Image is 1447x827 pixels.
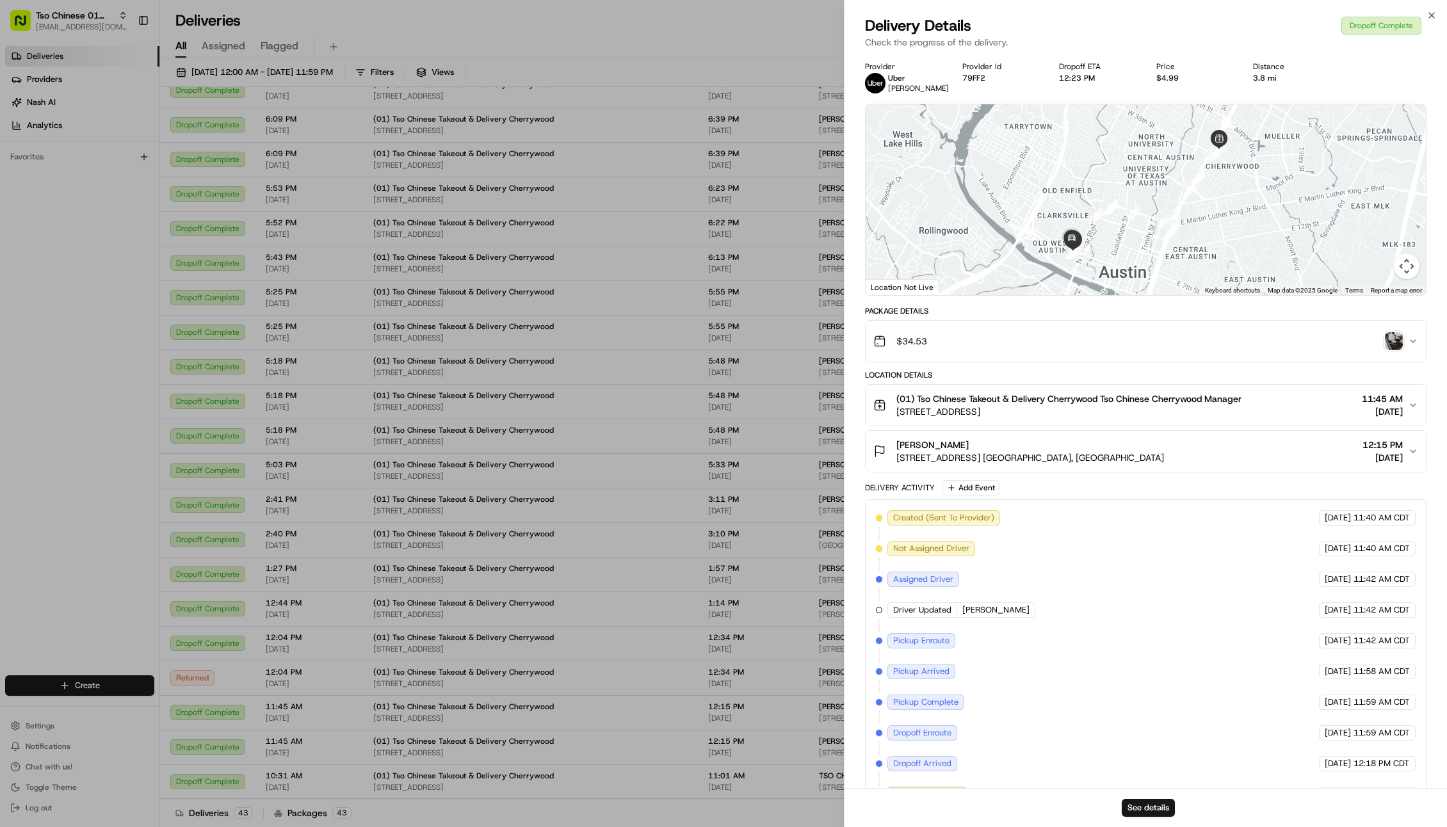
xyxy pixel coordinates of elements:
div: Price [1156,61,1233,72]
span: 11:42 AM CDT [1354,635,1410,646]
span: 12:15 PM [1362,438,1403,451]
button: Add Event [942,480,999,495]
span: [DATE] [1325,696,1351,708]
span: [STREET_ADDRESS] [GEOGRAPHIC_DATA], [GEOGRAPHIC_DATA] [896,451,1164,464]
a: Open this area in Google Maps (opens a new window) [869,278,911,295]
div: 12:23 PM [1059,73,1135,83]
span: 11:59 AM CDT [1354,727,1410,739]
div: We're available if you need us! [44,136,162,146]
div: 💻 [108,188,118,198]
div: Location Not Live [866,279,939,295]
div: 20 [1065,245,1079,259]
a: Terms (opens in new tab) [1345,287,1363,294]
span: Pickup Complete [893,696,958,708]
div: 📗 [13,188,23,198]
span: [PERSON_NAME] [896,438,969,451]
div: 3.8 mi [1253,73,1329,83]
span: 11:40 AM CDT [1354,543,1410,554]
span: Pickup Enroute [893,635,950,646]
span: Not Assigned Driver [893,543,969,554]
a: Report a map error [1371,287,1422,294]
span: [DATE] [1325,604,1351,616]
button: (01) Tso Chinese Takeout & Delivery Cherrywood Tso Chinese Cherrywood Manager[STREET_ADDRESS]11:4... [866,385,1426,426]
button: Keyboard shortcuts [1205,286,1260,295]
div: 18 [1076,244,1090,258]
span: [DATE] [1325,635,1351,646]
span: 11:40 AM CDT [1354,512,1410,524]
span: 11:42 AM CDT [1354,574,1410,585]
div: 6 [1163,225,1177,239]
a: 📗Knowledge Base [8,181,103,204]
span: [DATE] [1362,405,1403,418]
span: Created (Sent To Provider) [893,512,994,524]
span: [DATE] [1362,451,1403,464]
span: Map data ©2025 Google [1268,287,1338,294]
span: [DATE] [1325,574,1351,585]
span: 11:42 AM CDT [1354,604,1410,616]
span: $34.53 [896,335,927,348]
span: Pickup Arrived [893,666,950,677]
div: 15 [1103,200,1117,214]
span: Dropoff Enroute [893,727,951,739]
button: $34.53photo_proof_of_delivery image [866,321,1426,362]
div: 19 [1065,245,1079,259]
div: Delivery Activity [865,483,935,493]
div: Start new chat [44,123,210,136]
div: Distance [1253,61,1329,72]
button: Start new chat [218,127,233,142]
span: Driver Updated [893,604,951,616]
span: [STREET_ADDRESS] [896,405,1241,418]
div: Location Details [865,370,1427,380]
div: 7 [1166,220,1180,234]
div: 10 [1207,147,1221,161]
button: 79FF2 [962,73,985,83]
span: Dropoff Arrived [893,758,951,769]
span: [DATE] [1325,727,1351,739]
button: [PERSON_NAME][STREET_ADDRESS] [GEOGRAPHIC_DATA], [GEOGRAPHIC_DATA]12:15 PM[DATE] [866,431,1426,472]
p: Welcome 👋 [13,52,233,72]
div: 4 [1190,170,1204,184]
div: 8 [1191,170,1205,184]
img: 1736555255976-a54dd68f-1ca7-489b-9aae-adbdc363a1c4 [13,123,36,146]
span: Knowledge Base [26,186,98,199]
div: 13 [1126,205,1140,219]
span: [DATE] [1325,758,1351,769]
span: 11:59 AM CDT [1354,696,1410,708]
a: 💻API Documentation [103,181,211,204]
button: Map camera controls [1394,253,1419,279]
a: Powered byPylon [90,217,155,227]
span: [DATE] [1325,666,1351,677]
p: Check the progress of the delivery. [865,36,1427,49]
div: Package Details [865,306,1427,316]
span: 11:58 AM CDT [1354,666,1410,677]
span: [PERSON_NAME] [962,604,1030,616]
span: Uber [888,73,905,83]
span: 12:18 PM CDT [1354,758,1409,769]
span: [DATE] [1325,512,1351,524]
span: [DATE] [1325,543,1351,554]
button: See details [1122,799,1175,817]
div: 5 [1166,211,1180,225]
span: (01) Tso Chinese Takeout & Delivery Cherrywood Tso Chinese Cherrywood Manager [896,392,1241,405]
span: Assigned Driver [893,574,953,585]
span: API Documentation [121,186,206,199]
img: Google [869,278,911,295]
div: $4.99 [1156,73,1233,83]
span: Delivery Details [865,15,971,36]
div: 16 [1104,200,1118,214]
span: 11:45 AM [1362,392,1403,405]
img: Nash [13,13,38,39]
div: 11 [1182,182,1196,197]
img: photo_proof_of_delivery image [1385,332,1403,350]
div: 12 [1156,214,1170,228]
input: Clear [33,83,211,97]
span: [PERSON_NAME] [888,83,949,93]
div: Provider [865,61,941,72]
div: 3 [1207,138,1221,152]
div: 9 [1211,143,1225,157]
span: Pylon [127,218,155,227]
img: uber-new-logo.jpeg [865,73,885,93]
div: Provider Id [962,61,1039,72]
div: 17 [1089,208,1103,222]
